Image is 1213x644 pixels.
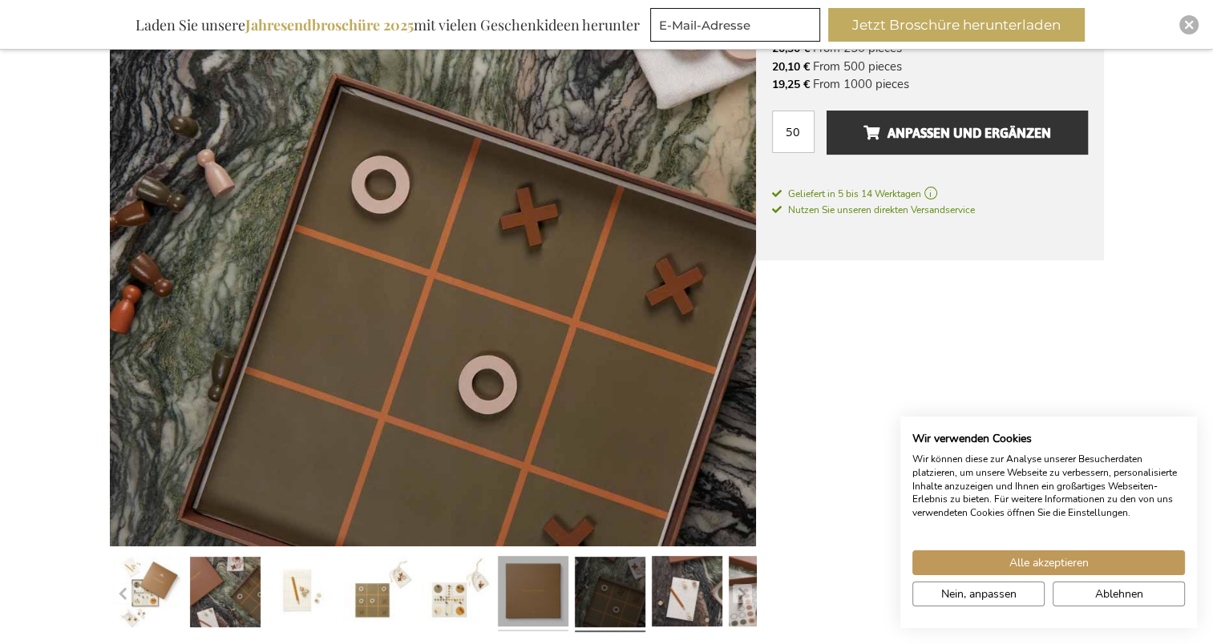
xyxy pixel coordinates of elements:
div: Laden Sie unsere mit vielen Geschenkideen herunter [128,8,647,42]
button: cookie Einstellungen anpassen [912,582,1045,606]
a: Nutzen Sie unseren direkten Versandservice [772,201,975,217]
button: Akzeptieren Sie alle cookies [912,550,1185,575]
span: Nutzen Sie unseren direkten Versandservice [772,203,975,216]
h2: Wir verwenden Cookies [912,432,1185,446]
input: E-Mail-Adresse [650,8,820,42]
span: Nein, anpassen [941,586,1017,602]
button: Jetzt Broschüre herunterladen [828,8,1085,42]
span: 19,25 € [772,77,810,92]
span: Alle akzeptieren [1009,554,1089,571]
a: Collection Box Of Games [113,550,184,638]
input: Menge [772,111,815,153]
a: Collection Box Of Games [498,550,568,638]
button: Anpassen und ergänzen [827,111,1087,155]
div: Close [1179,15,1199,34]
a: Collection Box Of Games [267,550,338,638]
form: marketing offers and promotions [650,8,825,46]
a: Collection Box Of Games [575,550,645,638]
img: Close [1184,20,1194,30]
button: Alle verweigern cookies [1053,582,1185,606]
a: Personalisierte Sammlung The Coffeetable Spielebox [421,550,491,638]
li: From 500 pieces [772,58,1088,75]
span: Anpassen und ergänzen [863,120,1051,146]
p: Wir können diese zur Analyse unserer Besucherdaten platzieren, um unsere Webseite zu verbessern, ... [912,453,1185,520]
span: Ablehnen [1095,586,1143,602]
span: 20,10 € [772,59,810,74]
b: Jahresendbroschüre 2025 [245,15,414,34]
li: From 1000 pieces [772,75,1088,93]
a: Geliefert in 5 bis 14 Werktagen [772,187,1088,201]
a: Collection Box Of Games [729,550,799,638]
a: Collection Box Of Games [190,550,261,638]
a: Collection Box Of Games [344,550,414,638]
a: Collection Box Of Games [652,550,722,638]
